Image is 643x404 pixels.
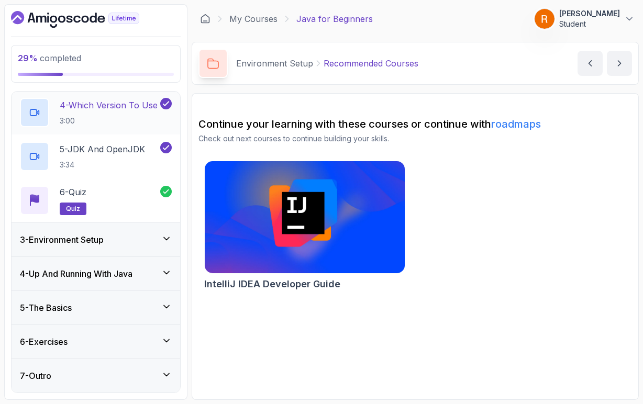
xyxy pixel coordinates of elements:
a: Dashboard [11,11,163,28]
h3: 3 - Environment Setup [20,233,104,246]
button: 6-Exercises [12,325,180,358]
img: user profile image [535,9,555,29]
button: 4-Up And Running With Java [12,257,180,290]
button: next content [607,51,632,76]
p: Environment Setup [236,57,313,70]
p: Student [559,19,620,29]
p: 3:34 [60,160,145,170]
p: 6 - Quiz [60,186,86,198]
span: quiz [66,205,80,213]
a: Dashboard [200,14,210,24]
button: 5-JDK And OpenJDK3:34 [20,142,172,171]
p: [PERSON_NAME] [559,8,620,19]
p: Java for Beginners [296,13,373,25]
span: 29 % [18,53,38,63]
button: 3-Environment Setup [12,223,180,256]
span: completed [18,53,81,63]
button: previous content [578,51,603,76]
button: 4-Which Version To Use3:00 [20,98,172,127]
button: 6-Quizquiz [20,186,172,215]
img: IntelliJ IDEA Developer Guide card [205,161,405,273]
h3: 5 - The Basics [20,301,72,314]
button: 5-The Basics [12,291,180,324]
h3: 7 - Outro [20,369,51,382]
p: 5 - JDK And OpenJDK [60,143,145,155]
h3: 6 - Exercises [20,335,68,348]
a: roadmaps [491,118,541,130]
p: 4 - Which Version To Use [60,99,158,111]
button: 7-Outro [12,359,180,392]
h2: IntelliJ IDEA Developer Guide [204,277,340,291]
p: Recommended Courses [324,57,418,70]
h3: 4 - Up And Running With Java [20,267,132,280]
button: user profile image[PERSON_NAME]Student [534,8,635,29]
h2: Continue your learning with these courses or continue with [198,117,632,131]
p: Check out next courses to continue building your skills. [198,133,632,144]
a: IntelliJ IDEA Developer Guide cardIntelliJ IDEA Developer Guide [204,161,405,291]
a: My Courses [229,13,278,25]
p: 3:00 [60,116,158,126]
